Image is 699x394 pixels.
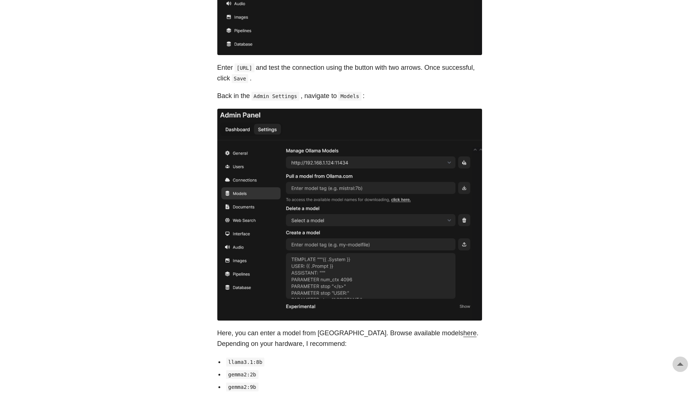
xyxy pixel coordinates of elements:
p: Back in the , navigate to : [217,91,482,101]
code: Save [232,74,249,83]
code: Models [338,92,361,101]
code: Admin Settings [252,92,299,101]
code: gemma2:2b [226,370,258,379]
code: gemma2:9b [226,383,258,391]
code: llama3.1:8b [226,358,265,366]
p: Enter and test the connection using the button with two arrows. Once successful, click . [217,62,482,84]
code: [URL] [235,64,254,72]
p: Here, you can enter a model from [GEOGRAPHIC_DATA]. Browse available models . Depending on your h... [217,328,482,349]
img: Models [217,109,482,321]
a: here [463,329,477,337]
a: go to top [673,357,688,372]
